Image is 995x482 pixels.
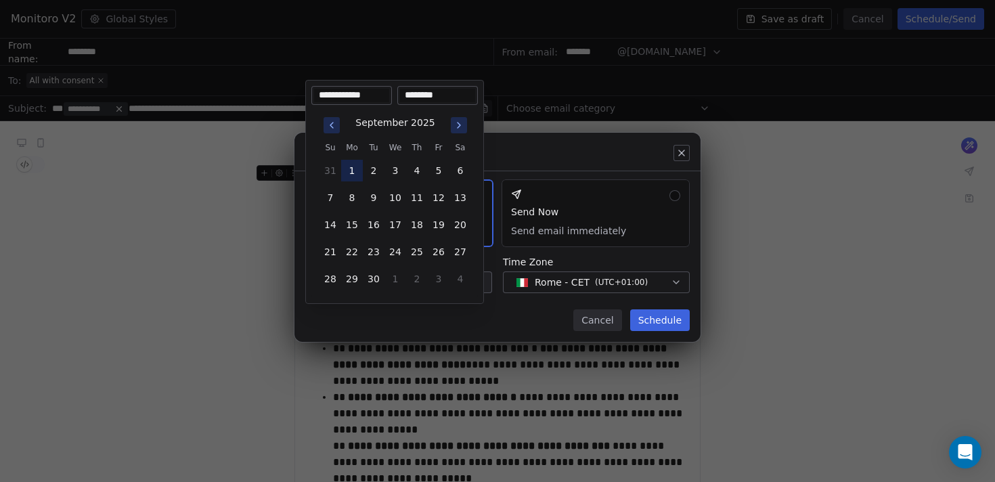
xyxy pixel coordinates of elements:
[341,241,363,263] button: 22
[449,141,471,154] th: Saturday
[384,187,406,209] button: 10
[428,268,449,290] button: 3
[363,187,384,209] button: 9
[428,214,449,236] button: 19
[384,214,406,236] button: 17
[428,187,449,209] button: 12
[384,160,406,181] button: 3
[449,116,468,135] button: Go to next month
[319,214,341,236] button: 14
[319,241,341,263] button: 21
[363,160,384,181] button: 2
[355,116,435,130] div: September 2025
[406,268,428,290] button: 2
[341,187,363,209] button: 8
[449,268,471,290] button: 4
[319,160,341,181] button: 31
[449,187,471,209] button: 13
[363,141,384,154] th: Tuesday
[384,141,406,154] th: Wednesday
[322,116,341,135] button: Go to previous month
[341,160,363,181] button: 1
[406,160,428,181] button: 4
[428,160,449,181] button: 5
[406,214,428,236] button: 18
[449,160,471,181] button: 6
[363,268,384,290] button: 30
[341,268,363,290] button: 29
[319,187,341,209] button: 7
[449,214,471,236] button: 20
[319,141,341,154] th: Sunday
[406,241,428,263] button: 25
[428,241,449,263] button: 26
[384,268,406,290] button: 1
[406,141,428,154] th: Thursday
[341,141,363,154] th: Monday
[428,141,449,154] th: Friday
[341,214,363,236] button: 15
[363,214,384,236] button: 16
[384,241,406,263] button: 24
[406,187,428,209] button: 11
[449,241,471,263] button: 27
[363,241,384,263] button: 23
[319,268,341,290] button: 28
